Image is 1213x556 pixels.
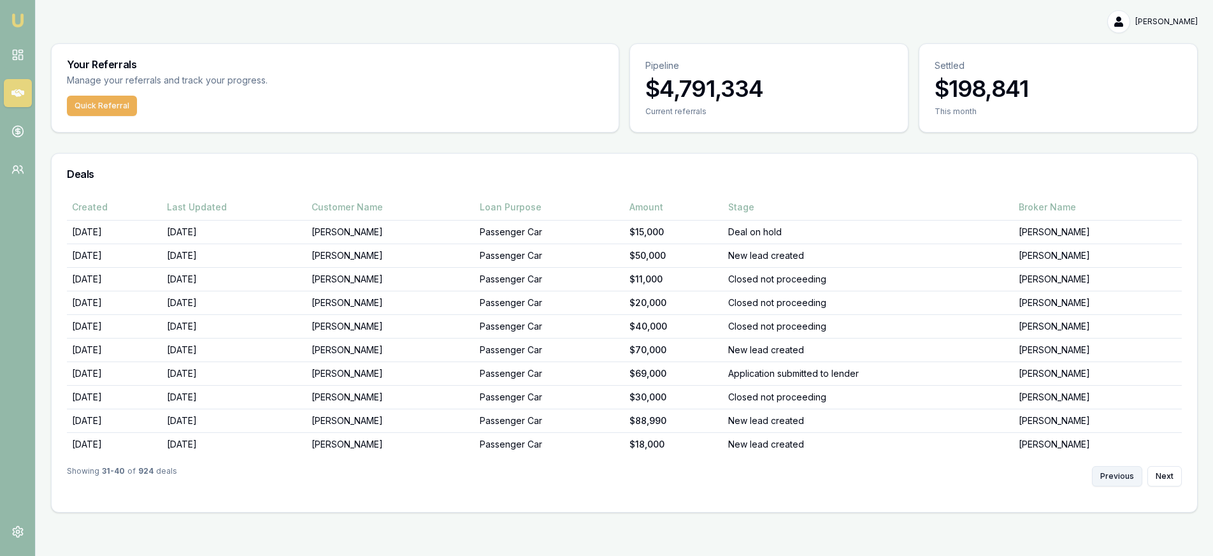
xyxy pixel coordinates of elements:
[475,314,624,338] td: Passenger Car
[645,59,893,72] p: Pipeline
[162,314,306,338] td: [DATE]
[935,76,1182,101] h3: $198,841
[475,267,624,291] td: Passenger Car
[629,273,718,286] div: $11,000
[1014,432,1182,456] td: [PERSON_NAME]
[1014,314,1182,338] td: [PERSON_NAME]
[1092,466,1142,486] button: Previous
[475,338,624,362] td: Passenger Car
[1014,409,1182,432] td: [PERSON_NAME]
[1014,291,1182,314] td: [PERSON_NAME]
[67,96,137,116] button: Quick Referral
[723,409,1014,432] td: New lead created
[162,220,306,244] td: [DATE]
[67,314,162,338] td: [DATE]
[67,291,162,314] td: [DATE]
[629,438,718,451] div: $18,000
[67,59,603,69] h3: Your Referrals
[728,201,1008,214] div: Stage
[723,385,1014,409] td: Closed not proceeding
[1135,17,1198,27] span: [PERSON_NAME]
[723,432,1014,456] td: New lead created
[67,220,162,244] td: [DATE]
[306,362,475,385] td: [PERSON_NAME]
[629,296,718,309] div: $20,000
[629,414,718,427] div: $88,990
[67,169,1182,179] h3: Deals
[629,320,718,333] div: $40,000
[162,409,306,432] td: [DATE]
[1014,362,1182,385] td: [PERSON_NAME]
[102,466,125,486] strong: 31 - 40
[167,201,301,214] div: Last Updated
[645,106,893,117] div: Current referrals
[1014,338,1182,362] td: [PERSON_NAME]
[475,409,624,432] td: Passenger Car
[475,291,624,314] td: Passenger Car
[72,201,157,214] div: Created
[723,244,1014,267] td: New lead created
[162,267,306,291] td: [DATE]
[1014,267,1182,291] td: [PERSON_NAME]
[723,362,1014,385] td: Application submitted to lender
[935,106,1182,117] div: This month
[67,466,177,486] div: Showing of deals
[475,220,624,244] td: Passenger Car
[162,432,306,456] td: [DATE]
[723,291,1014,314] td: Closed not proceeding
[67,338,162,362] td: [DATE]
[67,244,162,267] td: [DATE]
[67,385,162,409] td: [DATE]
[1147,466,1182,486] button: Next
[162,291,306,314] td: [DATE]
[645,76,893,101] h3: $4,791,334
[162,338,306,362] td: [DATE]
[723,314,1014,338] td: Closed not proceeding
[162,362,306,385] td: [DATE]
[629,249,718,262] div: $50,000
[67,267,162,291] td: [DATE]
[306,385,475,409] td: [PERSON_NAME]
[629,201,718,214] div: Amount
[723,267,1014,291] td: Closed not proceeding
[162,244,306,267] td: [DATE]
[67,73,393,88] p: Manage your referrals and track your progress.
[312,201,470,214] div: Customer Name
[1014,220,1182,244] td: [PERSON_NAME]
[629,344,718,356] div: $70,000
[306,220,475,244] td: [PERSON_NAME]
[162,385,306,409] td: [DATE]
[475,244,624,267] td: Passenger Car
[723,220,1014,244] td: Deal on hold
[306,338,475,362] td: [PERSON_NAME]
[306,432,475,456] td: [PERSON_NAME]
[1019,201,1177,214] div: Broker Name
[629,226,718,238] div: $15,000
[629,391,718,404] div: $30,000
[67,362,162,385] td: [DATE]
[1014,244,1182,267] td: [PERSON_NAME]
[67,432,162,456] td: [DATE]
[306,244,475,267] td: [PERSON_NAME]
[1014,385,1182,409] td: [PERSON_NAME]
[723,338,1014,362] td: New lead created
[306,291,475,314] td: [PERSON_NAME]
[475,362,624,385] td: Passenger Car
[935,59,1182,72] p: Settled
[306,409,475,432] td: [PERSON_NAME]
[67,409,162,432] td: [DATE]
[629,367,718,380] div: $69,000
[10,13,25,28] img: emu-icon-u.png
[306,267,475,291] td: [PERSON_NAME]
[306,314,475,338] td: [PERSON_NAME]
[480,201,619,214] div: Loan Purpose
[475,432,624,456] td: Passenger Car
[475,385,624,409] td: Passenger Car
[138,466,154,486] strong: 924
